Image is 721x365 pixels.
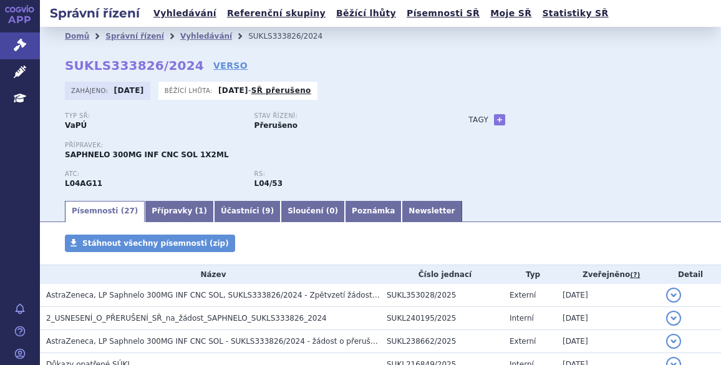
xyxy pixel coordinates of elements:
[556,307,660,330] td: [DATE]
[223,5,329,22] a: Referenční skupiny
[82,239,229,248] span: Stáhnout všechny písemnosti (zip)
[660,265,721,284] th: Detail
[65,32,89,41] a: Domů
[65,150,229,159] span: SAPHNELO 300MG INF CNC SOL 1X2ML
[494,114,505,125] a: +
[198,207,203,215] span: 1
[329,207,334,215] span: 0
[380,284,503,307] td: SUKL353028/2025
[218,85,311,95] p: -
[254,170,432,178] p: RS:
[150,5,220,22] a: Vyhledávání
[40,265,380,284] th: Název
[486,5,535,22] a: Moje SŘ
[65,235,235,252] a: Stáhnout všechny písemnosti (zip)
[65,142,443,149] p: Přípravek:
[65,58,204,73] strong: SUKLS333826/2024
[180,32,232,41] a: Vyhledávání
[402,201,462,222] a: Newsletter
[380,330,503,353] td: SUKL238662/2025
[114,86,144,95] strong: [DATE]
[214,201,281,222] a: Účastníci (9)
[254,112,432,120] p: Stav řízení:
[666,334,681,349] button: detail
[65,121,87,130] strong: VaPÚ
[254,179,283,188] strong: anifrolumab
[510,337,536,346] span: Externí
[46,291,528,299] span: AstraZeneca, LP Saphnelo 300MG INF CNC SOL, SUKLS333826/2024 - Zpětvzetí žádosti o změnu výše a p...
[165,85,215,95] span: Běžící lhůta:
[380,265,503,284] th: Číslo jednací
[510,291,536,299] span: Externí
[265,207,270,215] span: 9
[666,311,681,326] button: detail
[556,284,660,307] td: [DATE]
[65,201,145,222] a: Písemnosti (27)
[71,85,110,95] span: Zahájeno:
[65,179,102,188] strong: ANIFROLUMAB
[46,314,327,323] span: 2_USNESENÍ_O_PŘERUŠENÍ_SŘ_na_žádost_SAPHNELO_SUKLS333826_2024
[630,271,640,280] abbr: (?)
[345,201,402,222] a: Poznámka
[503,265,556,284] th: Typ
[281,201,345,222] a: Sloučení (0)
[124,207,135,215] span: 27
[65,112,242,120] p: Typ SŘ:
[145,201,214,222] a: Přípravky (1)
[666,288,681,303] button: detail
[251,86,311,95] a: SŘ přerušeno
[403,5,483,22] a: Písemnosti SŘ
[46,337,444,346] span: AstraZeneca, LP Saphnelo 300MG INF CNC SOL - SUKLS333826/2024 - žádost o přerušení správního řízení
[213,59,248,72] a: VERSO
[556,265,660,284] th: Zveřejněno
[556,330,660,353] td: [DATE]
[40,4,150,22] h2: Správní řízení
[332,5,400,22] a: Běžící lhůty
[510,314,534,323] span: Interní
[218,86,248,95] strong: [DATE]
[248,27,339,46] li: SUKLS333826/2024
[65,170,242,178] p: ATC:
[538,5,612,22] a: Statistiky SŘ
[254,121,298,130] strong: Přerušeno
[468,112,488,127] h3: Tagy
[105,32,164,41] a: Správní řízení
[380,307,503,330] td: SUKL240195/2025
